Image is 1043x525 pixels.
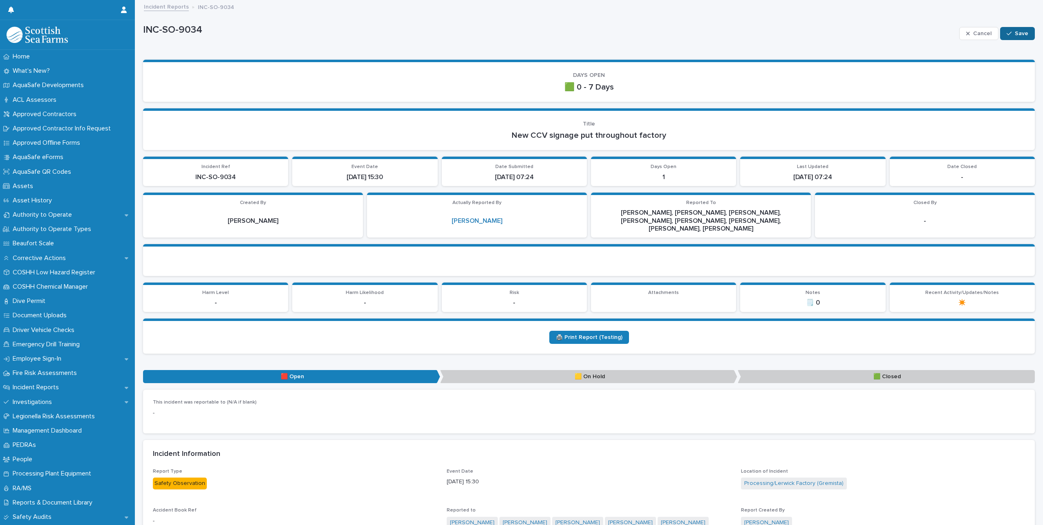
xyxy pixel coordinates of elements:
[9,312,73,319] p: Document Uploads
[9,153,70,161] p: AquaSafe eForms
[7,27,68,43] img: bPIBxiqnSb2ggTQWdOVV
[9,197,58,204] p: Asset History
[741,469,788,474] span: Location of Incident
[143,370,440,384] p: 🟥 Open
[153,508,197,513] span: Accident Book Ref
[745,299,880,307] p: 🗒️ 0
[202,290,229,295] span: Harm Level
[351,164,378,169] span: Event Date
[686,200,716,205] span: Reported To
[9,125,117,132] p: Approved Contractor Info Request
[9,413,101,420] p: Legionella Risk Assessments
[9,355,68,363] p: Employee Sign-In
[9,283,94,291] p: COSHH Chemical Manager
[895,299,1030,307] p: ✴️
[447,478,731,486] p: [DATE] 15:30
[9,240,60,247] p: Beaufort Scale
[1000,27,1035,40] button: Save
[745,173,880,181] p: [DATE] 07:24
[297,299,432,307] p: -
[583,121,595,127] span: Title
[153,130,1025,140] p: New CCV signage put throughout factory
[447,173,582,181] p: [DATE] 07:24
[9,110,83,118] p: Approved Contractors
[153,409,437,417] p: -
[9,341,86,348] p: Emergency Drill Training
[9,441,43,449] p: PEDRAs
[744,479,844,488] a: Processing/Lerwick Factory (Gremista)
[346,290,384,295] span: Harm Likelihood
[1015,31,1028,36] span: Save
[596,173,731,181] p: 1
[144,2,189,11] a: Incident Reports
[913,200,937,205] span: Closed By
[153,450,220,459] h2: Incident Information
[895,173,1030,181] p: -
[9,67,56,75] p: What's New?
[148,217,358,225] p: [PERSON_NAME]
[9,168,78,176] p: AquaSafe QR Codes
[596,209,806,233] p: [PERSON_NAME], [PERSON_NAME], [PERSON_NAME], [PERSON_NAME], [PERSON_NAME], [PERSON_NAME], [PERSON...
[148,173,283,181] p: INC-SO-9034
[9,485,38,492] p: RA/MS
[9,225,98,233] p: Authority to Operate Types
[452,217,502,225] a: [PERSON_NAME]
[651,164,676,169] span: Days Open
[806,290,820,295] span: Notes
[447,469,473,474] span: Event Date
[9,326,81,334] p: Driver Vehicle Checks
[9,499,99,507] p: Reports & Document Library
[820,217,1030,225] p: -
[9,96,63,104] p: ACL Assessors
[738,370,1035,384] p: 🟩 Closed
[9,297,52,305] p: Dive Permit
[447,508,476,513] span: Reported to
[9,81,90,89] p: AquaSafe Developments
[973,31,992,36] span: Cancel
[440,370,737,384] p: 🟨 On Hold
[9,455,39,463] p: People
[9,254,72,262] p: Corrective Actions
[556,334,622,340] span: 🖨️ Print Report (Testing)
[9,182,40,190] p: Assets
[9,211,78,219] p: Authority to Operate
[797,164,828,169] span: Last Updated
[9,139,87,147] p: Approved Offline Forms
[9,513,58,521] p: Safety Audits
[9,269,102,276] p: COSHH Low Hazard Register
[9,470,98,478] p: Processing Plant Equipment
[148,299,283,307] p: -
[549,331,629,344] a: 🖨️ Print Report (Testing)
[947,164,977,169] span: Date Closed
[452,200,501,205] span: Actually Reported By
[143,24,956,36] p: INC-SO-9034
[198,2,234,11] p: INC-SO-9034
[959,27,998,40] button: Cancel
[9,427,88,435] p: Management Dashboard
[153,469,182,474] span: Report Type
[495,164,533,169] span: Date Submitted
[153,400,257,405] span: This incident was reportable to (N/A if blank)
[447,299,582,307] p: -
[741,508,785,513] span: Report Created By
[573,72,605,78] span: DAYS OPEN
[9,384,65,391] p: Incident Reports
[9,53,36,61] p: Home
[9,369,83,377] p: Fire Risk Assessments
[925,290,999,295] span: Recent Activity/Updates/Notes
[201,164,230,169] span: Incident Ref
[648,290,679,295] span: Attachments
[240,200,266,205] span: Created By
[153,478,207,489] div: Safety Observation
[297,173,432,181] p: [DATE] 15:30
[153,82,1025,92] p: 🟩 0 - 7 Days
[510,290,519,295] span: Risk
[9,398,58,406] p: Investigations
